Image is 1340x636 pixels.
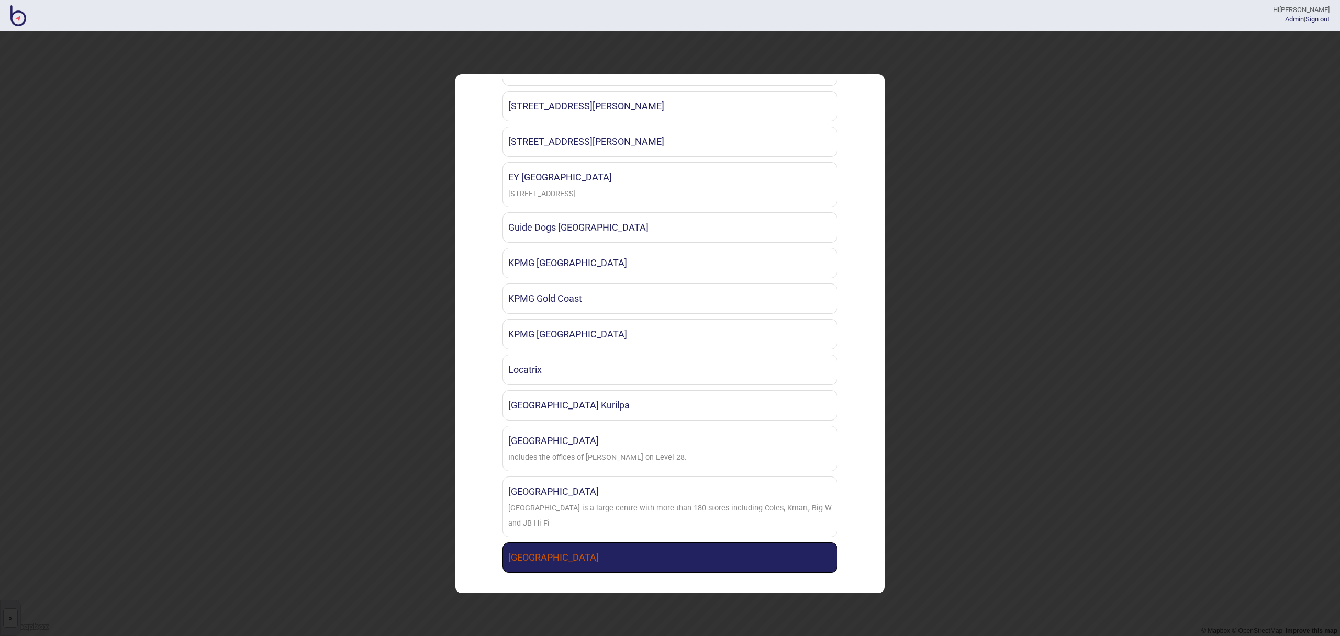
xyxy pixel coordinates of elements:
[502,319,837,349] a: KPMG [GEOGRAPHIC_DATA]
[502,162,837,208] a: EY [GEOGRAPHIC_DATA][STREET_ADDRESS]
[502,542,837,573] a: [GEOGRAPHIC_DATA]
[502,91,837,121] a: [STREET_ADDRESS][PERSON_NAME]
[1285,15,1304,23] a: Admin
[502,283,837,314] a: KPMG Gold Coast
[1285,15,1305,23] span: |
[502,390,837,421] a: [GEOGRAPHIC_DATA] Kurilpa
[502,476,837,537] a: [GEOGRAPHIC_DATA][GEOGRAPHIC_DATA] is a large centre with more than 180 stores including Coles, K...
[10,5,26,26] img: BindiMaps CMS
[1305,15,1330,23] button: Sign out
[502,127,837,157] a: [STREET_ADDRESS][PERSON_NAME]
[502,355,837,385] a: Locatrix
[502,248,837,278] a: KPMG [GEOGRAPHIC_DATA]
[508,450,687,465] div: Includes the offices of Clayton UTZ on Level 28.
[502,212,837,243] a: Guide Dogs [GEOGRAPHIC_DATA]
[1273,5,1330,15] div: Hi [PERSON_NAME]
[508,501,832,531] div: Stockland Rockhampton is a large centre with more than 180 stores including Coles, Kmart, Big W a...
[508,187,576,202] div: 111 Eagle Street
[502,426,837,471] a: [GEOGRAPHIC_DATA]Includes the offices of [PERSON_NAME] on Level 28.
